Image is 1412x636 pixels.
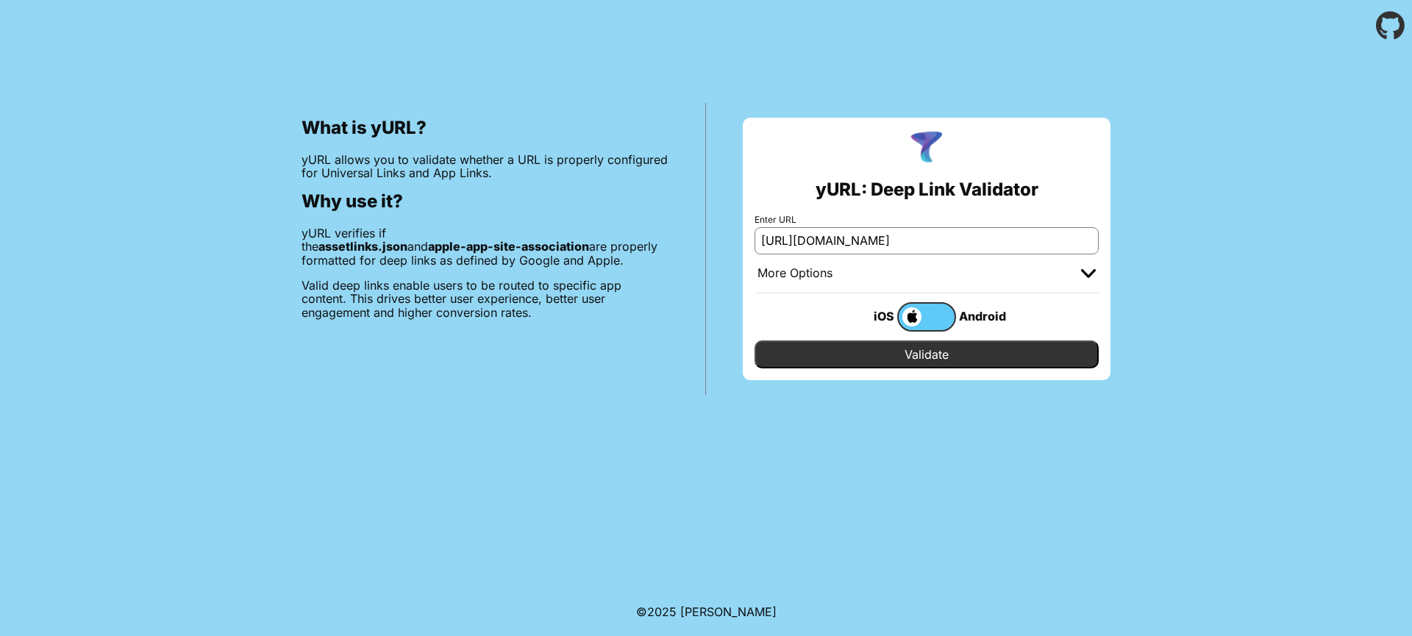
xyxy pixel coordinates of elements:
h2: Why use it? [302,191,668,212]
img: chevron [1081,269,1096,278]
input: Validate [755,340,1099,368]
div: Android [956,307,1015,326]
p: yURL verifies if the and are properly formatted for deep links as defined by Google and Apple. [302,226,668,267]
img: yURL Logo [908,129,946,168]
footer: © [636,587,777,636]
div: More Options [757,266,832,281]
p: yURL allows you to validate whether a URL is properly configured for Universal Links and App Links. [302,153,668,180]
label: Enter URL [755,215,1099,225]
div: iOS [838,307,897,326]
span: 2025 [647,604,677,619]
h2: yURL: Deep Link Validator [816,179,1038,200]
h2: What is yURL? [302,118,668,138]
input: e.g. https://app.chayev.com/xyx [755,227,1099,254]
p: Valid deep links enable users to be routed to specific app content. This drives better user exper... [302,279,668,319]
a: Michael Ibragimchayev's Personal Site [680,604,777,619]
b: assetlinks.json [318,239,407,254]
b: apple-app-site-association [428,239,589,254]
